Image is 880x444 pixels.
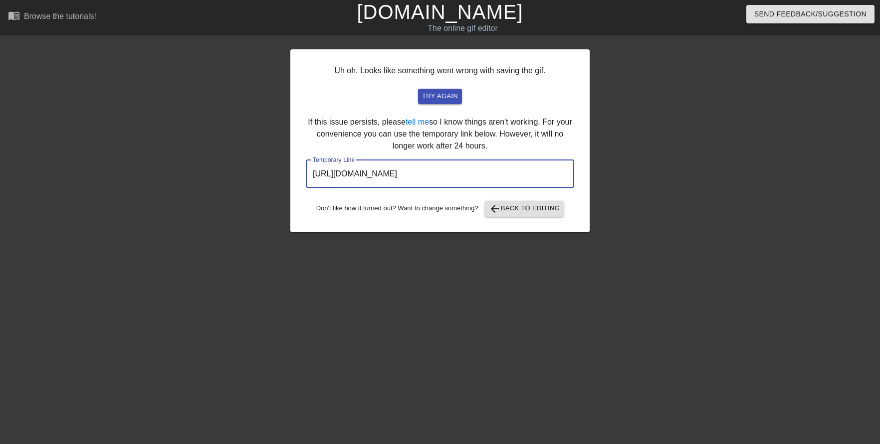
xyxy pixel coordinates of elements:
[746,5,875,23] button: Send Feedback/Suggestion
[406,118,429,126] a: tell me
[8,9,20,21] span: menu_book
[418,89,462,104] button: try again
[306,201,574,217] div: Don't like how it turned out? Want to change something?
[754,8,867,20] span: Send Feedback/Suggestion
[298,22,627,34] div: The online gif editor
[357,1,523,23] a: [DOMAIN_NAME]
[8,9,96,25] a: Browse the tutorials!
[422,91,458,102] span: try again
[290,49,590,232] div: Uh oh. Looks like something went wrong with saving the gif. If this issue persists, please so I k...
[489,203,560,215] span: Back to Editing
[24,12,96,20] div: Browse the tutorials!
[485,201,564,217] button: Back to Editing
[489,203,501,215] span: arrow_back
[306,160,574,188] input: bare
